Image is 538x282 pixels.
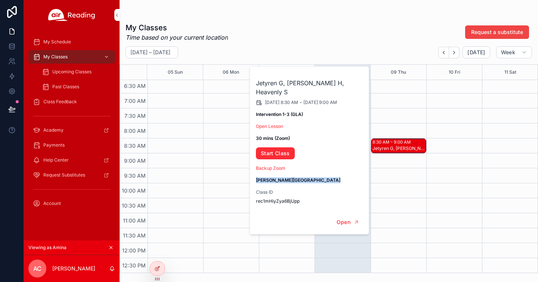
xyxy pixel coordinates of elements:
span: Request a substitute [471,28,523,36]
span: Payments [43,142,65,148]
a: Academy [28,123,115,137]
h1: My Classes [126,22,228,33]
span: Class Feedback [43,99,77,105]
span: AC [33,264,41,273]
h2: Jetyren G, [PERSON_NAME] H, Heavenly S [256,79,364,96]
a: Past Classes [37,80,115,94]
span: 8:30 AM [122,142,148,149]
a: Request Substitutes [28,168,115,182]
h2: [DATE] – [DATE] [130,49,170,56]
span: 10:00 AM [120,187,148,194]
span: 11:30 AM [121,232,148,239]
span: Academy [43,127,64,133]
a: Account [28,197,115,210]
a: Upcoming Classes [37,65,115,79]
a: Class Feedback [28,95,115,108]
span: 11:00 AM [121,217,148,224]
span: My Classes [43,54,68,60]
a: My Schedule [28,35,115,49]
img: App logo [48,9,95,21]
span: [DATE] [467,49,485,56]
button: 10 Fri [449,65,460,80]
span: [DATE] 9:00 AM [303,99,337,105]
button: Back [438,47,449,58]
button: [DATE] [463,46,490,58]
strong: 30 mins (Zoom) [256,135,290,141]
strong: Intervention 1-3 (GLA) [256,111,303,117]
button: Open [332,216,364,229]
span: Account [43,200,61,206]
span: Upcoming Classes [52,69,92,75]
button: 11 Sat [504,65,516,80]
a: Backup Zoom [256,165,285,171]
div: 8:30 AM – 9:00 AM [372,139,412,145]
p: [PERSON_NAME] [52,265,95,272]
span: 12:00 PM [120,247,148,254]
em: Time based on your current location [126,33,228,42]
a: My Classes [28,50,115,64]
span: Open [337,219,350,226]
span: Week [501,49,515,56]
button: 07 Tue [279,65,294,80]
a: Open Lesson [256,123,283,129]
span: rec1mHiyZya6BjUpp [256,198,364,204]
button: Request a substitute [465,25,529,39]
button: 06 Mon [223,65,239,80]
span: 7:30 AM [123,113,148,119]
button: 05 Sun [168,65,183,80]
span: Request Substitutes [43,172,85,178]
button: Next [449,47,460,58]
span: 10:30 AM [120,202,148,209]
div: Jetyren G, [PERSON_NAME] H, Heavenly S [372,145,426,151]
button: Week [496,46,532,58]
button: 08 Wed [334,65,351,80]
span: 9:00 AM [122,157,148,164]
div: 8:30 AM – 9:00 AMJetyren G, [PERSON_NAME] H, Heavenly S [371,139,426,153]
span: Class ID [256,189,364,195]
a: Help Center [28,153,115,167]
span: Viewing as Amina [28,245,67,251]
span: Past Classes [52,84,79,90]
span: Help Center [43,157,69,163]
span: 6:30 AM [122,83,148,89]
span: - [300,99,302,105]
button: 09 Thu [391,65,406,80]
span: [DATE] 8:30 AM [265,99,298,105]
strong: [PERSON_NAME][GEOGRAPHIC_DATA] [256,177,340,183]
a: Start Class [256,147,295,159]
span: 7:00 AM [123,98,148,104]
span: 8:00 AM [122,128,148,134]
span: 9:30 AM [122,172,148,179]
span: 12:30 PM [120,262,148,269]
div: scrollable content [24,30,120,220]
span: My Schedule [43,39,71,45]
a: Payments [28,138,115,152]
